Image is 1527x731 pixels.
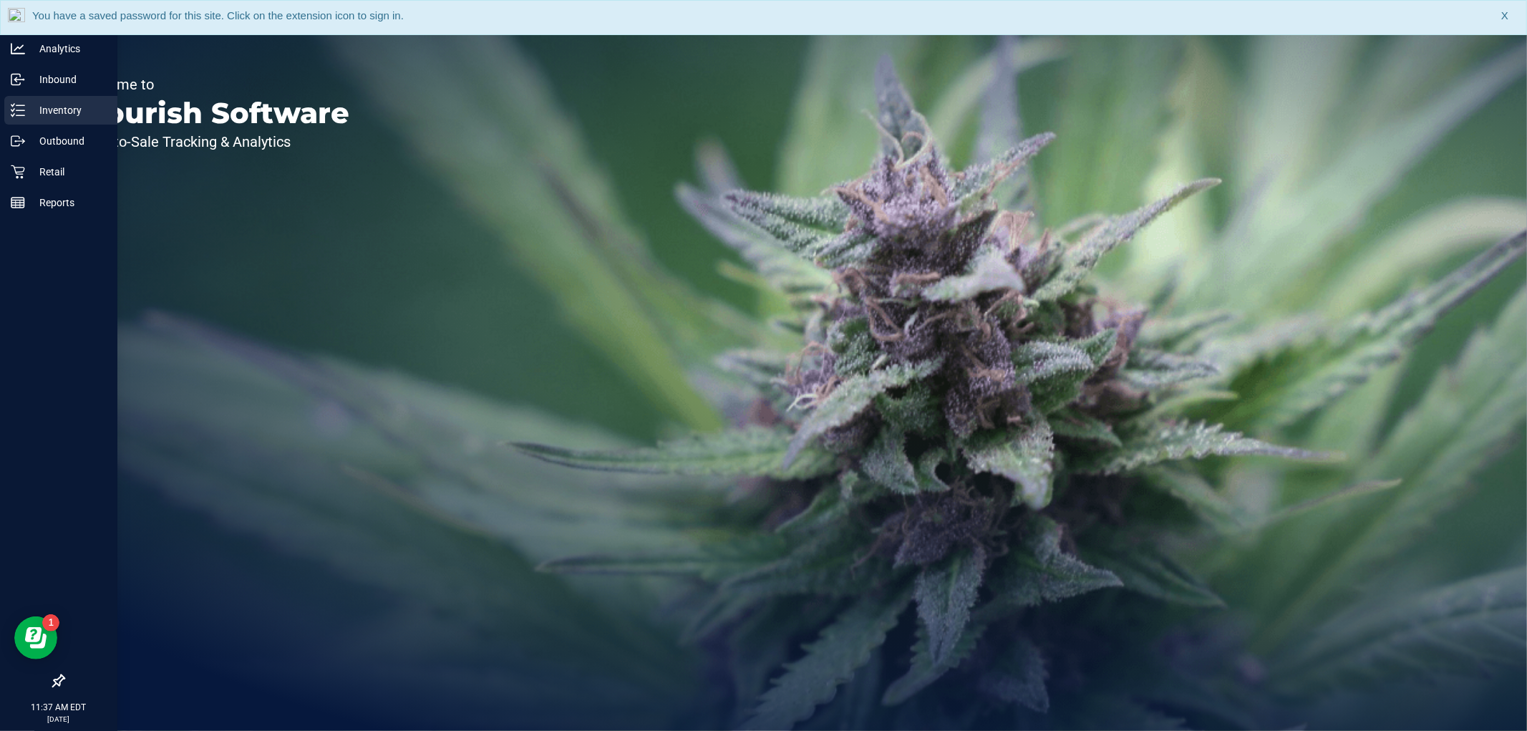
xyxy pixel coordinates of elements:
[11,103,25,117] inline-svg: Inventory
[77,77,349,92] p: Welcome to
[11,195,25,210] inline-svg: Reports
[6,714,111,725] p: [DATE]
[11,165,25,179] inline-svg: Retail
[8,8,25,27] img: notLoggedInIcon.png
[25,102,111,119] p: Inventory
[42,614,59,631] iframe: Resource center unread badge
[25,40,111,57] p: Analytics
[11,134,25,148] inline-svg: Outbound
[25,194,111,211] p: Reports
[11,72,25,87] inline-svg: Inbound
[14,616,57,659] iframe: Resource center
[25,71,111,88] p: Inbound
[1501,8,1508,24] span: X
[25,132,111,150] p: Outbound
[11,42,25,56] inline-svg: Analytics
[32,9,404,21] span: You have a saved password for this site. Click on the extension icon to sign in.
[6,701,111,714] p: 11:37 AM EDT
[77,99,349,127] p: Flourish Software
[77,135,349,149] p: Seed-to-Sale Tracking & Analytics
[25,163,111,180] p: Retail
